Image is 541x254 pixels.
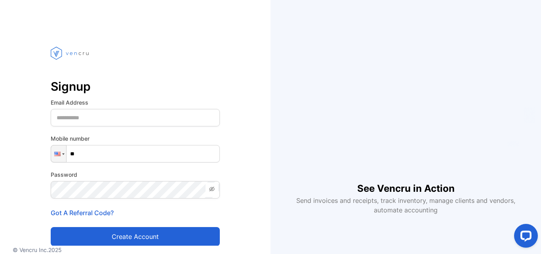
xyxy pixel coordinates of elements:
button: Create account [51,227,220,246]
p: Signup [51,77,220,96]
p: Send invoices and receipts, track inventory, manage clients and vendors, automate accounting [292,196,520,215]
h1: See Vencru in Action [357,169,455,196]
img: vencru logo [51,32,90,74]
label: Email Address [51,98,220,107]
div: United States: + 1 [51,145,66,162]
iframe: LiveChat chat widget [508,221,541,254]
p: Got A Referral Code? [51,208,220,218]
label: Password [51,170,220,179]
label: Mobile number [51,134,220,143]
iframe: YouTube video player [297,40,514,169]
